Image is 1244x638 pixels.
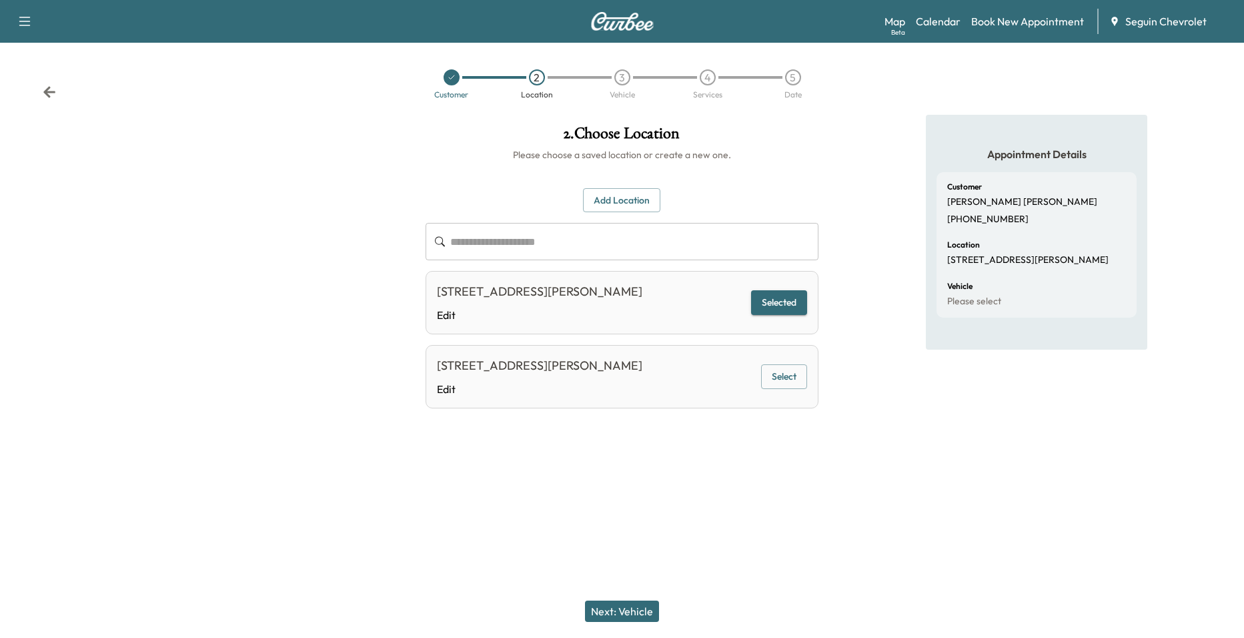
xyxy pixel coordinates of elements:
[947,282,973,290] h6: Vehicle
[434,91,468,99] div: Customer
[884,13,905,29] a: MapBeta
[426,148,819,162] h6: Please choose a saved location or create a new one.
[971,13,1084,29] a: Book New Appointment
[947,241,980,249] h6: Location
[437,356,642,375] div: [STREET_ADDRESS][PERSON_NAME]
[437,307,642,323] a: Edit
[614,69,630,85] div: 3
[43,85,56,99] div: Back
[585,601,659,622] button: Next: Vehicle
[937,147,1137,162] h5: Appointment Details
[583,188,660,213] button: Add Location
[529,69,545,85] div: 2
[1125,13,1207,29] span: Seguin Chevrolet
[947,196,1097,208] p: [PERSON_NAME] [PERSON_NAME]
[700,69,716,85] div: 4
[437,381,642,397] a: Edit
[693,91,722,99] div: Services
[916,13,961,29] a: Calendar
[761,364,807,389] button: Select
[947,296,1001,308] p: Please select
[947,183,982,191] h6: Customer
[437,282,642,301] div: [STREET_ADDRESS][PERSON_NAME]
[947,254,1109,266] p: [STREET_ADDRESS][PERSON_NAME]
[590,12,654,31] img: Curbee Logo
[610,91,635,99] div: Vehicle
[784,91,802,99] div: Date
[947,214,1029,226] p: [PHONE_NUMBER]
[891,27,905,37] div: Beta
[521,91,553,99] div: Location
[785,69,801,85] div: 5
[426,125,819,148] h1: 2 . Choose Location
[751,290,807,315] button: Selected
